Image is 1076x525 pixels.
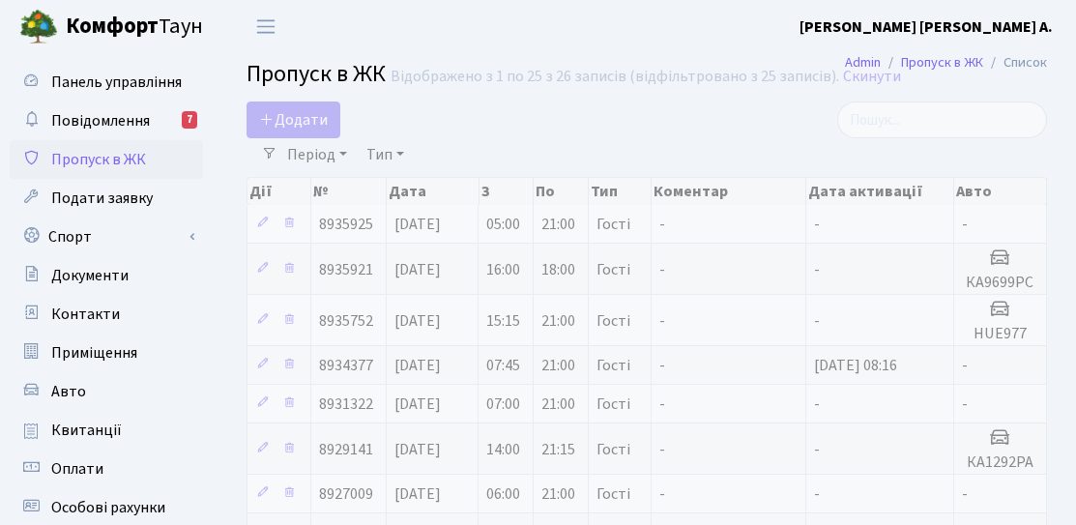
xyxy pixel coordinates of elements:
span: - [814,483,820,505]
span: 21:00 [541,310,575,332]
a: Авто [10,372,203,411]
span: [DATE] [394,259,441,280]
a: Контакти [10,295,203,334]
span: Панель управління [51,72,182,93]
span: 8929141 [319,439,373,460]
a: Оплати [10,450,203,488]
span: [DATE] [394,214,441,235]
span: 21:15 [541,439,575,460]
span: 21:00 [541,483,575,505]
span: - [962,394,968,415]
span: Пропуск в ЖК [51,149,146,170]
span: [DATE] [394,483,441,505]
span: - [814,214,820,235]
img: logo.png [19,8,58,46]
span: 8935752 [319,310,373,332]
a: Квитанції [10,411,203,450]
th: З [480,178,535,205]
span: - [814,259,820,280]
span: - [659,355,665,376]
span: 16:00 [486,259,520,280]
span: - [659,483,665,505]
span: 8935925 [319,214,373,235]
nav: breadcrumb [816,43,1076,83]
h5: HUE977 [962,325,1038,343]
span: - [814,439,820,460]
span: 14:00 [486,439,520,460]
button: Переключити навігацію [242,11,290,43]
span: [DATE] [394,310,441,332]
span: - [962,355,968,376]
span: 05:00 [486,214,520,235]
a: Панель управління [10,63,203,102]
span: Подати заявку [51,188,153,209]
span: Гості [596,313,630,329]
h5: КА1292РА [962,453,1038,472]
th: № [311,178,387,205]
span: - [659,310,665,332]
a: [PERSON_NAME] [PERSON_NAME] А. [800,15,1053,39]
a: Пропуск в ЖК [10,140,203,179]
a: Спорт [10,218,203,256]
th: Тип [589,178,651,205]
span: - [814,394,820,415]
a: Скинути [843,68,901,86]
th: Дії [247,178,311,205]
span: - [659,259,665,280]
span: [DATE] [394,394,441,415]
th: Коментар [652,178,806,205]
span: Гості [596,442,630,457]
span: - [659,214,665,235]
span: 21:00 [541,355,575,376]
a: Документи [10,256,203,295]
span: - [962,483,968,505]
span: 8931322 [319,394,373,415]
span: Контакти [51,304,120,325]
span: - [659,394,665,415]
span: Додати [259,109,328,131]
span: Повідомлення [51,110,150,131]
a: Пропуск в ЖК [901,52,983,73]
th: Дата активації [806,178,954,205]
span: Пропуск в ЖК [247,57,386,91]
span: 8935921 [319,259,373,280]
span: 21:00 [541,214,575,235]
b: Комфорт [66,11,159,42]
a: Додати [247,102,340,138]
span: [DATE] 08:16 [814,355,897,376]
span: Гості [596,396,630,412]
span: 07:00 [486,394,520,415]
span: 18:00 [541,259,575,280]
span: Квитанції [51,420,122,441]
input: Пошук... [837,102,1047,138]
span: Документи [51,265,129,286]
span: 21:00 [541,394,575,415]
span: Оплати [51,458,103,480]
li: Список [983,52,1047,73]
span: Авто [51,381,86,402]
span: [DATE] [394,355,441,376]
a: Тип [359,138,412,171]
span: Гості [596,486,630,502]
span: 8927009 [319,483,373,505]
span: 07:45 [486,355,520,376]
th: Авто [954,178,1047,205]
span: - [659,439,665,460]
span: - [962,214,968,235]
a: Приміщення [10,334,203,372]
a: Admin [845,52,881,73]
span: 8934377 [319,355,373,376]
div: Відображено з 1 по 25 з 26 записів (відфільтровано з 25 записів). [391,68,839,86]
a: Повідомлення7 [10,102,203,140]
th: Дата [387,178,480,205]
a: Подати заявку [10,179,203,218]
span: Гості [596,262,630,277]
span: Гості [596,358,630,373]
a: Період [279,138,355,171]
span: Гості [596,217,630,232]
h5: КА9699РС [962,274,1038,292]
span: 06:00 [486,483,520,505]
span: Приміщення [51,342,137,364]
span: 15:15 [486,310,520,332]
th: По [534,178,589,205]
